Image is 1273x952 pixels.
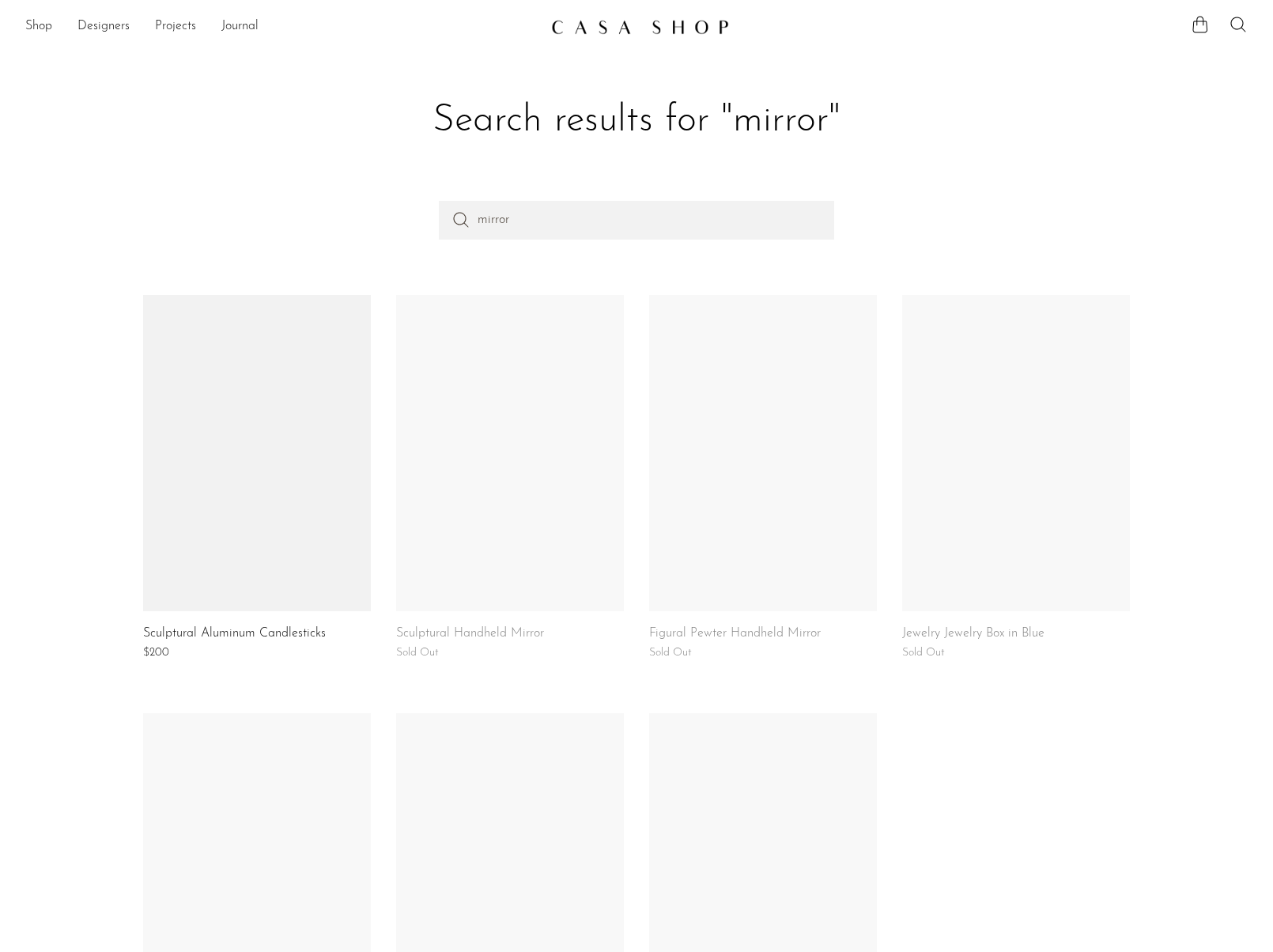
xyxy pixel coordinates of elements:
[649,647,692,659] span: Sold Out
[221,17,259,37] a: Journal
[649,627,821,641] a: Figural Pewter Handheld Mirror
[396,647,439,659] span: Sold Out
[25,13,538,40] ul: NEW HEADER MENU
[156,96,1117,145] h1: Search results for "mirror"
[902,627,1044,641] a: Jewelry Jewelry Box in Blue
[439,201,834,239] input: Perform a search
[902,647,945,659] span: Sold Out
[143,647,169,659] span: $200
[25,13,538,40] nav: Desktop navigation
[143,627,326,641] a: Sculptural Aluminum Candlesticks
[155,17,196,37] a: Projects
[77,17,130,37] a: Designers
[396,627,544,641] a: Sculptural Handheld Mirror
[25,17,52,37] a: Shop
